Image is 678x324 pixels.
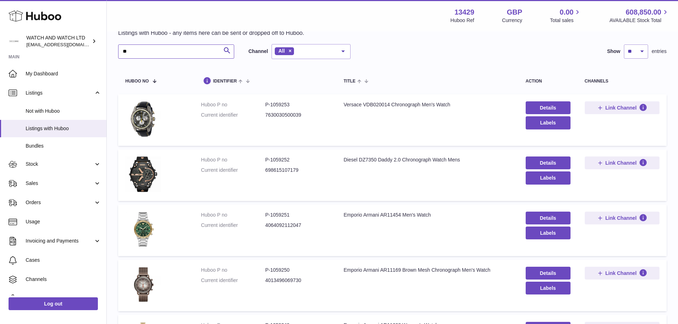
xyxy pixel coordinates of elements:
[265,156,329,163] dd: P-1059252
[605,105,637,111] span: Link Channel
[26,295,101,302] span: Settings
[265,112,329,118] dd: 7630030500039
[26,125,101,132] span: Listings with Huboo
[502,17,522,24] div: Currency
[607,48,620,55] label: Show
[343,267,511,273] div: Emporio Armani AR11169 Brown Mesh Chronograph Men's Watch
[125,212,161,247] img: Emporio Armani AR11454 Men's Watch
[201,222,265,229] dt: Current identifier
[26,108,101,115] span: Not with Huboo
[526,171,571,184] button: Labels
[451,17,474,24] div: Huboo Ref
[526,79,571,84] div: action
[343,79,355,84] span: title
[605,215,637,221] span: Link Channel
[265,267,329,273] dd: P-1059250
[652,48,667,55] span: entries
[26,143,101,149] span: Bundles
[201,267,265,273] dt: Huboo P no
[585,101,659,114] button: Link Channel
[125,267,161,302] img: Emporio Armani AR11169 Brown Mesh Chronograph Men's Watch
[26,161,94,168] span: Stock
[26,199,94,206] span: Orders
[9,297,98,310] a: Log out
[201,212,265,218] dt: Huboo P no
[201,167,265,174] dt: Current identifier
[265,222,329,229] dd: 4064092112047
[201,277,265,284] dt: Current identifier
[454,7,474,17] strong: 13429
[265,167,329,174] dd: 698615107179
[265,277,329,284] dd: 4013496069730
[343,101,511,108] div: Versace VDB020014 Chronograph Men's Watch
[213,79,237,84] span: identifier
[26,218,101,225] span: Usage
[526,101,571,114] a: Details
[248,48,268,55] label: Channel
[343,156,511,163] div: Diesel DZ7350 Daddy 2.0 Chronograph Watch Mens
[550,7,582,24] a: 0.00 Total sales
[125,101,161,137] img: Versace VDB020014 Chronograph Men's Watch
[118,29,304,37] p: Listings with Huboo - any items here can be sent or dropped off to Huboo.
[585,156,659,169] button: Link Channel
[26,180,94,187] span: Sales
[201,101,265,108] dt: Huboo P no
[278,48,285,54] span: All
[26,276,101,283] span: Channels
[626,7,661,17] span: 608,850.00
[585,267,659,280] button: Link Channel
[605,270,637,276] span: Link Channel
[26,42,105,47] span: [EMAIL_ADDRESS][DOMAIN_NAME]
[26,238,94,244] span: Invoicing and Payments
[585,79,659,84] div: channels
[26,90,94,96] span: Listings
[9,36,19,47] img: internalAdmin-13429@internal.huboo.com
[605,160,637,166] span: Link Channel
[585,212,659,224] button: Link Channel
[265,212,329,218] dd: P-1059251
[125,156,161,192] img: Diesel DZ7350 Daddy 2.0 Chronograph Watch Mens
[201,156,265,163] dt: Huboo P no
[526,227,571,239] button: Labels
[526,116,571,129] button: Labels
[609,17,669,24] span: AVAILABLE Stock Total
[26,34,90,48] div: WATCH AND WATCH LTD
[201,112,265,118] dt: Current identifier
[526,267,571,280] a: Details
[26,70,101,77] span: My Dashboard
[609,7,669,24] a: 608,850.00 AVAILABLE Stock Total
[526,156,571,169] a: Details
[526,212,571,224] a: Details
[343,212,511,218] div: Emporio Armani AR11454 Men's Watch
[26,257,101,264] span: Cases
[265,101,329,108] dd: P-1059253
[507,7,522,17] strong: GBP
[125,79,149,84] span: Huboo no
[550,17,582,24] span: Total sales
[526,282,571,294] button: Labels
[560,7,574,17] span: 0.00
